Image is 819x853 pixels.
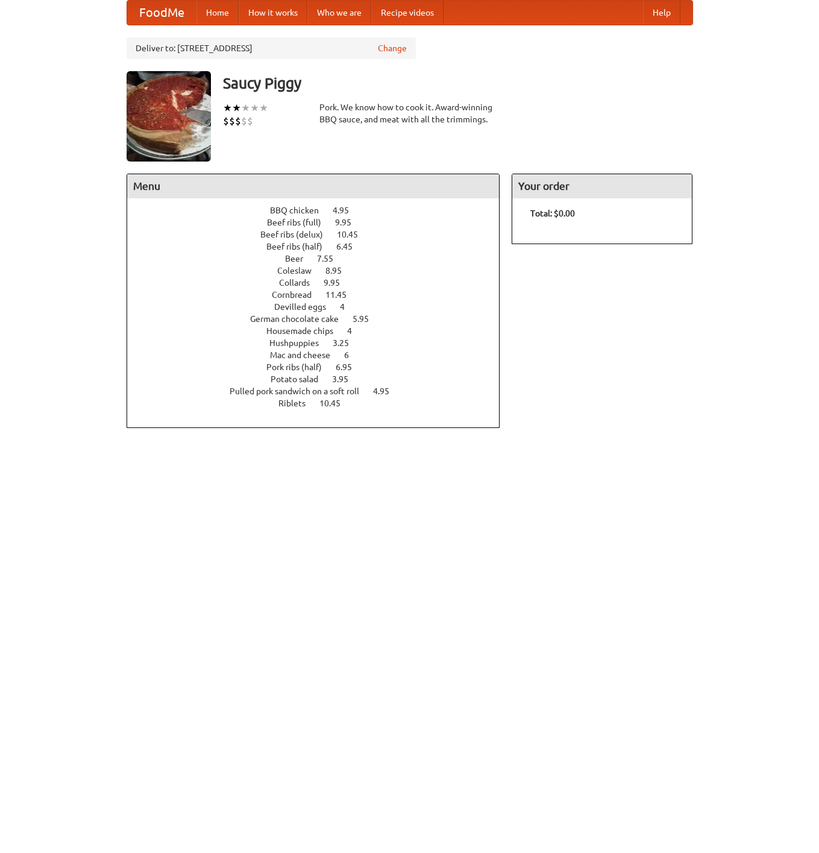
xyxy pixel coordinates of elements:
[270,350,371,360] a: Mac and cheese 6
[266,242,375,251] a: Beef ribs (half) 6.45
[127,37,416,59] div: Deliver to: [STREET_ADDRESS]
[373,386,401,396] span: 4.95
[266,326,374,336] a: Housemade chips 4
[269,338,331,348] span: Hushpuppies
[266,326,345,336] span: Housemade chips
[279,278,322,288] span: Collards
[235,115,241,128] li: $
[230,386,371,396] span: Pulled pork sandwich on a soft roll
[274,302,367,312] a: Devilled eggs 4
[239,1,307,25] a: How it works
[127,71,211,162] img: angular.jpg
[127,1,196,25] a: FoodMe
[277,266,324,275] span: Coleslaw
[279,278,362,288] a: Collards 9.95
[266,362,374,372] a: Pork ribs (half) 6.95
[267,218,374,227] a: Beef ribs (full) 9.95
[278,398,363,408] a: Riblets 10.45
[232,101,241,115] li: ★
[241,101,250,115] li: ★
[274,302,338,312] span: Devilled eggs
[229,115,235,128] li: $
[272,290,324,300] span: Cornbread
[344,350,361,360] span: 6
[250,101,259,115] li: ★
[347,326,364,336] span: 4
[260,230,335,239] span: Beef ribs (delux)
[250,314,391,324] a: German chocolate cake 5.95
[223,115,229,128] li: $
[643,1,680,25] a: Help
[230,386,412,396] a: Pulled pork sandwich on a soft roll 4.95
[333,338,361,348] span: 3.25
[307,1,371,25] a: Who we are
[336,362,364,372] span: 6.95
[247,115,253,128] li: $
[319,398,353,408] span: 10.45
[317,254,345,263] span: 7.55
[270,350,342,360] span: Mac and cheese
[267,218,333,227] span: Beef ribs (full)
[333,206,361,215] span: 4.95
[325,266,354,275] span: 8.95
[241,115,247,128] li: $
[269,338,371,348] a: Hushpuppies 3.25
[250,314,351,324] span: German chocolate cake
[223,71,693,95] h3: Saucy Piggy
[332,374,360,384] span: 3.95
[353,314,381,324] span: 5.95
[127,174,500,198] h4: Menu
[336,242,365,251] span: 6.45
[266,362,334,372] span: Pork ribs (half)
[277,266,364,275] a: Coleslaw 8.95
[371,1,444,25] a: Recipe videos
[278,398,318,408] span: Riblets
[259,101,268,115] li: ★
[271,374,371,384] a: Potato salad 3.95
[223,101,232,115] li: ★
[530,209,575,218] b: Total: $0.00
[335,218,363,227] span: 9.95
[324,278,352,288] span: 9.95
[512,174,692,198] h4: Your order
[266,242,334,251] span: Beef ribs (half)
[285,254,315,263] span: Beer
[260,230,380,239] a: Beef ribs (delux) 10.45
[272,290,369,300] a: Cornbread 11.45
[271,374,330,384] span: Potato salad
[270,206,331,215] span: BBQ chicken
[378,42,407,54] a: Change
[196,1,239,25] a: Home
[337,230,370,239] span: 10.45
[340,302,357,312] span: 4
[285,254,356,263] a: Beer 7.55
[325,290,359,300] span: 11.45
[270,206,371,215] a: BBQ chicken 4.95
[319,101,500,125] div: Pork. We know how to cook it. Award-winning BBQ sauce, and meat with all the trimmings.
